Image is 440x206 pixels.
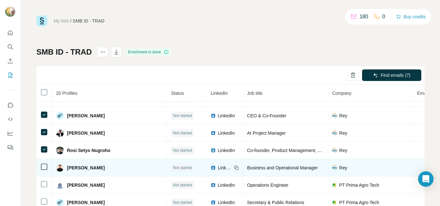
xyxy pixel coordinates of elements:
[332,200,337,205] img: company-logo
[173,182,192,188] span: Not started
[247,200,304,205] span: Secretary & Public Relations
[36,15,47,26] img: Surfe Logo
[418,171,434,187] div: Open Intercom Messenger
[173,130,192,136] span: Not started
[332,148,337,153] img: company-logo
[339,147,347,154] span: Rey
[417,91,428,96] span: Email
[211,165,216,170] img: LinkedIn logo
[211,200,216,205] img: LinkedIn logo
[67,130,105,136] span: [PERSON_NAME]
[56,129,64,137] img: Avatar
[67,147,110,154] span: Rosi Setyo Nugroho
[67,165,105,171] span: [PERSON_NAME]
[5,69,15,81] button: My lists
[54,18,69,23] a: My lists
[247,91,263,96] span: Job title
[339,182,379,188] span: PT Prima Agro Tech
[5,128,15,139] button: Dashboard
[5,142,15,153] button: Feedback
[5,27,15,39] button: Quick start
[218,147,235,154] span: LinkedIn
[211,91,228,96] span: LinkedIn
[247,165,318,170] span: Business and Operational Manager
[67,112,105,119] span: [PERSON_NAME]
[211,183,216,188] img: LinkedIn logo
[171,91,184,96] span: Status
[211,130,216,136] img: LinkedIn logo
[396,12,426,21] button: Buy credits
[332,91,351,96] span: Company
[247,130,286,136] span: AI Project Manager
[70,18,72,24] li: /
[332,165,337,170] img: company-logo
[67,199,105,206] span: [PERSON_NAME]
[339,130,347,136] span: Rey
[332,183,337,188] img: company-logo
[218,112,235,119] span: LinkedIn
[339,199,379,206] span: PT Prima Agro Tech
[5,99,15,111] button: Use Surfe on LinkedIn
[173,200,192,205] span: Not started
[247,183,288,188] span: Operations Engineer
[173,148,192,153] span: Not started
[381,72,411,78] span: Find emails (7)
[56,181,64,189] img: Avatar
[247,148,382,153] span: Co-founder, Product Management, Operations, and Health Strategy
[247,113,286,118] span: CEO & Co-Founder
[218,165,232,171] span: LinkedIn
[5,55,15,67] button: Enrich CSV
[211,148,216,153] img: LinkedIn logo
[5,6,15,17] img: Avatar
[173,113,192,119] span: Not started
[359,13,368,21] p: 180
[56,91,77,96] span: 20 Profiles
[362,69,421,81] button: Find emails (7)
[218,182,235,188] span: LinkedIn
[126,48,171,56] div: Enrichment is done
[73,18,105,24] div: SMB ID - TRAD
[332,113,337,118] img: company-logo
[339,112,347,119] span: Rey
[56,147,64,154] img: Avatar
[98,47,108,57] button: actions
[5,113,15,125] button: Use Surfe API
[218,130,235,136] span: LinkedIn
[5,41,15,53] button: Search
[218,199,235,206] span: LinkedIn
[56,112,64,120] img: Avatar
[339,165,347,171] span: Rey
[211,113,216,118] img: LinkedIn logo
[36,47,92,57] h1: SMB ID - TRAD
[56,164,64,172] img: Avatar
[67,182,105,188] span: [PERSON_NAME]
[382,13,385,21] p: 0
[332,130,337,135] img: company-logo
[173,165,192,171] span: Not started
